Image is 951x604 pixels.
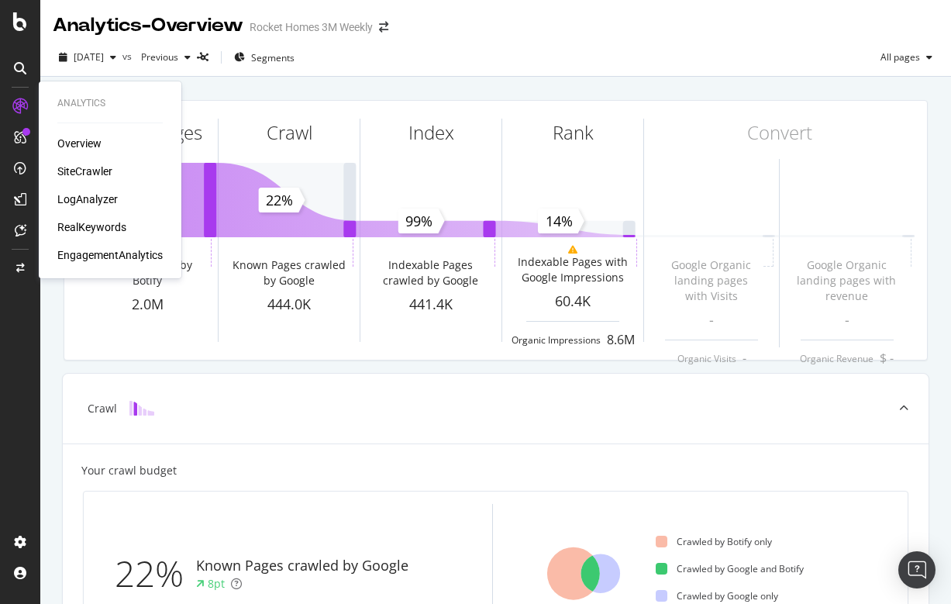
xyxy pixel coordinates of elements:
div: 444.0K [219,295,360,315]
img: block-icon [129,401,154,416]
a: EngagementAnalytics [57,247,163,263]
button: Previous [135,45,197,70]
div: Index [408,119,454,146]
div: Analytics - Overview [53,12,243,39]
a: RealKeywords [57,219,126,235]
span: Segments [251,51,295,64]
span: Previous [135,50,178,64]
span: All pages [874,50,920,64]
div: Crawled by Google and Botify [656,562,804,575]
div: Known Pages crawled by Google [228,257,350,288]
div: 8pt [208,576,225,592]
a: SiteCrawler [57,164,112,179]
button: All pages [874,45,939,70]
div: Crawled by Botify only [656,535,772,548]
button: Segments [228,45,301,70]
button: [DATE] [53,45,122,70]
div: 2.0M [77,295,218,315]
div: Indexable Pages with Google Impressions [512,254,633,285]
div: 60.4K [502,292,643,312]
div: arrow-right-arrow-left [379,22,388,33]
div: Organic Impressions [512,333,601,347]
span: vs [122,50,135,63]
div: Crawl [267,119,312,146]
div: 441.4K [360,295,501,315]
div: Indexable Pages crawled by Google [370,257,491,288]
div: Crawled by Google only [656,589,778,602]
div: Open Intercom Messenger [898,551,935,588]
span: 2025 Jul. 4th [74,50,104,64]
div: Known Pages crawled by Google [196,556,408,576]
div: Crawl [88,401,117,416]
div: Rank [553,119,594,146]
div: 22% [115,548,196,599]
div: 8.6M [607,331,635,349]
div: Your crawl budget [81,463,177,478]
a: LogAnalyzer [57,192,118,207]
a: Overview [57,136,102,151]
div: Rocket Homes 3M Weekly [250,19,373,35]
div: Analytics [57,97,163,110]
